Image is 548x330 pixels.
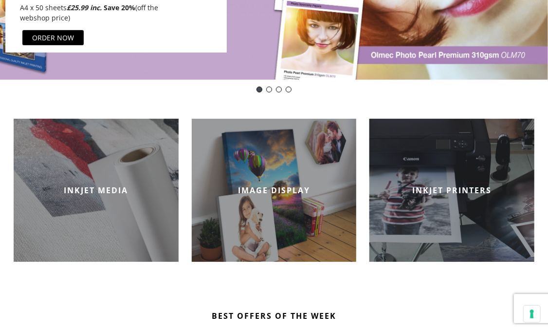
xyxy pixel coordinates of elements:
p: A4 x 50 sheets (off the webshop price) [20,2,181,23]
i: £25.99 inc. [67,3,102,12]
div: DOTD - OLM70 - Photo Pearl Premium 310gsm [256,87,262,92]
div: Choose slide to display. [255,85,293,94]
div: pinch book [286,87,292,92]
h2: INKJET MEDIA [14,185,179,196]
button: Your consent preferences for tracking technologies [524,306,540,322]
a: ORDER NOW [22,30,84,45]
div: Deal of the Day - Innova IFA12 [266,87,272,92]
div: Innova-general [276,87,282,92]
div: ORDER NOW [32,33,74,43]
h2: IMAGE DISPLAY [192,185,357,196]
b: Save 20% [104,3,135,12]
h2: INKJET PRINTERS [369,185,534,196]
h2: Best Offers Of The Week [14,311,534,321]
